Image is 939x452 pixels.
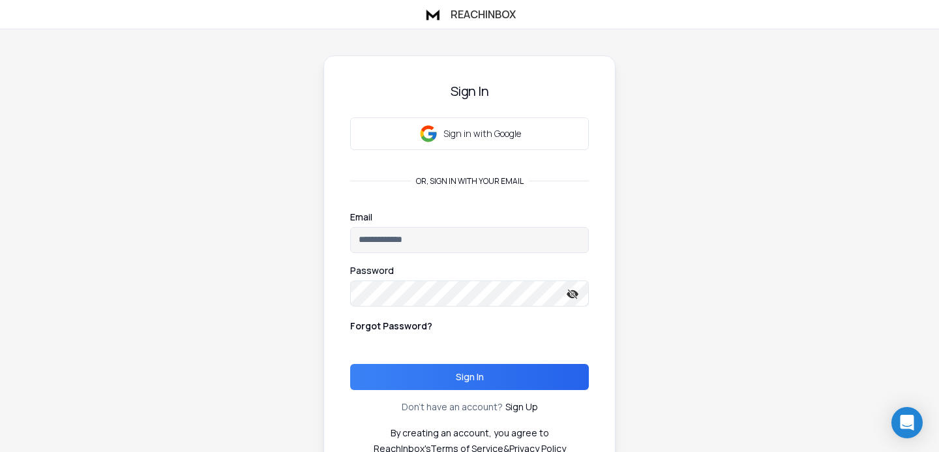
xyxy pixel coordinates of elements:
[391,427,549,440] p: By creating an account, you agree to
[350,266,394,275] label: Password
[451,7,516,22] h1: ReachInbox
[423,5,443,23] img: logo
[411,176,529,187] p: or, sign in with your email
[891,407,923,438] div: Open Intercom Messenger
[350,364,589,390] button: Sign In
[443,127,521,140] p: Sign in with Google
[350,213,372,222] label: Email
[350,82,589,100] h3: Sign In
[402,400,503,414] p: Don't have an account?
[350,320,432,333] p: Forgot Password?
[423,5,516,23] a: ReachInbox
[350,117,589,150] button: Sign in with Google
[505,400,538,414] a: Sign Up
